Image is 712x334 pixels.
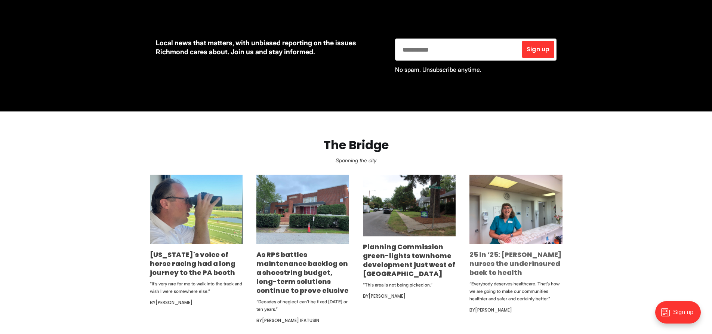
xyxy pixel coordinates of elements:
iframe: portal-trigger [649,297,712,334]
span: No spam. Unsubscribe anytime. [395,66,481,73]
a: [US_STATE]'s voice of horse racing had a long journey to the PA booth [150,250,235,277]
a: [PERSON_NAME] [475,307,512,313]
button: Sign up [522,41,554,58]
p: “Decades of neglect can’t be fixed [DATE] or ten years.” [256,298,349,313]
img: Planning Commission green-lights townhome development just west of Carytown [363,175,456,236]
div: By [256,316,349,325]
h2: The Bridge [12,138,700,152]
a: Planning Commission green-lights townhome development just west of [GEOGRAPHIC_DATA] [363,242,455,278]
span: Sign up [527,46,549,52]
a: [PERSON_NAME] Ifatusin [262,317,319,324]
p: Spanning the city [12,155,700,166]
div: By [150,298,243,307]
img: 25 in ’25: Marilyn Metzler nurses the underinsured back to health [469,175,562,244]
img: Virginia's voice of horse racing had a long journey to the PA booth [150,175,243,244]
a: As RPS battles maintenance backlog on a shoestring budget, long-term solutions continue to prove ... [256,250,349,295]
p: “This area is not being picked on.” [363,281,456,289]
a: [PERSON_NAME] [369,293,406,299]
div: By [469,306,562,315]
a: 25 in ’25: [PERSON_NAME] nurses the underinsured back to health [469,250,562,277]
p: “It’s very rare for me to walk into the track and wish I were somewhere else.” [150,280,243,295]
img: As RPS battles maintenance backlog on a shoestring budget, long-term solutions continue to prove ... [256,175,349,244]
div: By [363,292,456,301]
p: Local news that matters, with unbiased reporting on the issues Richmond cares about. Join us and ... [156,39,383,56]
p: “Everybody deserves healthcare. That’s how we are going to make our communities healthier and saf... [469,280,562,303]
a: [PERSON_NAME] [155,299,192,306]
